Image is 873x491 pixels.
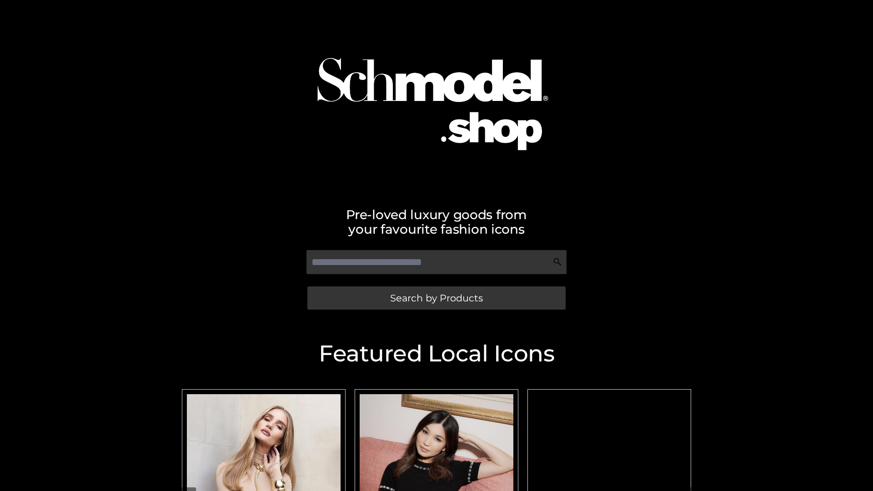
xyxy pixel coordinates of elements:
[177,342,696,365] h2: Featured Local Icons​
[553,257,562,266] img: Search Icon
[177,207,696,236] h2: Pre-loved luxury goods from your favourite fashion icons
[307,286,566,310] a: Search by Products
[390,293,483,303] span: Search by Products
